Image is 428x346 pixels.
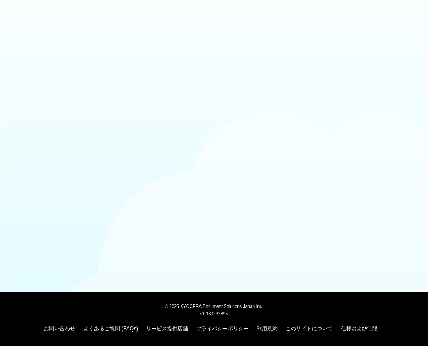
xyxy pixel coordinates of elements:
span: v1.18.0.32895 [200,311,228,316]
a: サービス提供店舗 [146,325,188,332]
a: このサイトについて [285,325,333,332]
a: よくあるご質問 (FAQs) [84,325,138,332]
a: 仕様および制限 [341,325,378,332]
a: お問い合わせ [44,325,75,332]
a: 利用規約 [257,325,278,332]
span: © 2025 KYOCERA Document Solutions Japan Inc. [165,303,263,309]
a: プライバシーポリシー [196,325,249,332]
